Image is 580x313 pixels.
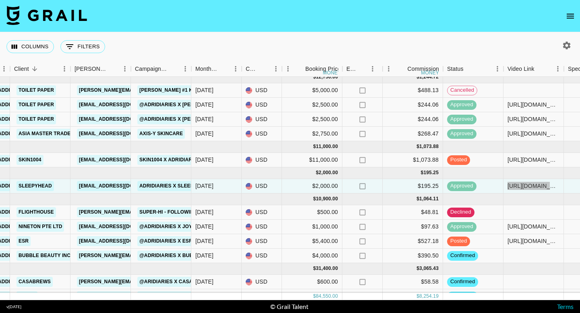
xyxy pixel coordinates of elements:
[77,114,167,124] a: [EMAIL_ADDRESS][DOMAIN_NAME]
[316,169,319,176] div: $
[447,278,478,286] span: confirmed
[416,293,419,300] div: $
[17,129,96,139] a: Asia Master Trade Co., Ltd.
[419,196,439,202] div: 1,064.11
[491,63,503,75] button: Menu
[316,196,338,202] div: 10,900.00
[447,182,476,190] span: approved
[507,182,559,190] div: https://www.tiktok.com/@adridiaries/video/7526225376759041335?is_from_webapp=1&sender_device=pc&w...
[383,83,443,98] div: $488.13
[342,61,383,77] div: Expenses: Remove Commission?
[14,61,29,77] div: Client
[346,61,358,77] div: Expenses: Remove Commission?
[447,237,470,245] span: posted
[316,74,338,80] div: 12,750.00
[447,61,464,77] div: Status
[77,85,208,95] a: [PERSON_NAME][EMAIL_ADDRESS][DOMAIN_NAME]
[108,63,119,74] button: Sort
[419,143,439,150] div: 1,073.88
[562,8,578,24] button: open drawer
[17,181,54,191] a: Sleepyhead
[242,112,282,127] div: USD
[313,293,316,300] div: $
[383,153,443,167] div: $1,073.88
[195,208,213,216] div: Jul '25
[507,222,559,231] div: https://www.tiktok.com/@adridiaries/video/7532181499299286302
[119,63,131,75] button: Menu
[316,143,338,150] div: 11,000.00
[383,249,443,263] div: $390.50
[77,277,250,287] a: [PERSON_NAME][EMAIL_ADDRESS][PERSON_NAME][DOMAIN_NAME]
[195,222,213,231] div: Jul '25
[131,61,191,77] div: Campaign (Type)
[137,222,209,232] a: @adridiaries x Joy Plan
[242,98,282,112] div: USD
[423,169,439,176] div: 195.25
[416,143,419,150] div: $
[316,293,338,300] div: 84,550.00
[507,130,559,138] div: https://www.tiktok.com/@adridiaries/video/7500250688396545323
[319,169,338,176] div: 2,000.00
[77,207,250,217] a: [PERSON_NAME][EMAIL_ADDRESS][PERSON_NAME][DOMAIN_NAME]
[383,63,395,75] button: Menu
[17,100,56,110] a: Toilet Paper
[242,153,282,167] div: USD
[17,114,56,124] a: Toilet Paper
[77,100,167,110] a: [EMAIL_ADDRESS][DOMAIN_NAME]
[282,112,342,127] div: $2,500.00
[323,70,341,75] div: money
[242,205,282,220] div: USD
[195,156,213,164] div: May '25
[242,83,282,98] div: USD
[137,114,226,124] a: @adridiaries x [PERSON_NAME]
[447,156,470,164] span: posted
[10,61,70,77] div: Client
[77,155,167,165] a: [EMAIL_ADDRESS][DOMAIN_NAME]
[383,275,443,289] div: $58.58
[242,220,282,234] div: USD
[383,179,443,194] div: $195.25
[447,86,477,94] span: cancelled
[6,6,87,25] img: Grail Talent
[137,181,209,191] a: adridiaries x Sleephead
[168,63,179,74] button: Sort
[6,40,54,53] button: Select columns
[195,292,213,300] div: Aug '25
[17,85,56,95] a: Toilet Paper
[242,275,282,289] div: USD
[282,63,294,75] button: Menu
[358,63,369,74] button: Sort
[507,156,559,164] div: https://www.tiktok.com/@adridiaries/video/7516958825132330253
[421,169,424,176] div: $
[447,252,478,259] span: confirmed
[557,303,574,310] a: Terms
[396,63,407,74] button: Sort
[179,63,191,75] button: Menu
[294,63,305,74] button: Sort
[137,251,205,261] a: @adridiaries x Bubble
[282,127,342,141] div: $2,750.00
[447,130,476,138] span: approved
[77,129,167,139] a: [EMAIL_ADDRESS][DOMAIN_NAME]
[246,61,259,77] div: Currency
[195,86,213,94] div: Apr '25
[282,153,342,167] div: $11,000.00
[6,304,21,309] div: v [DATE]
[242,127,282,141] div: USD
[58,63,70,75] button: Menu
[282,179,342,194] div: $2,000.00
[137,155,202,165] a: Skin1004 x adridiaries
[17,207,56,217] a: Flighthouse
[383,289,443,304] div: $2,440.63
[443,61,503,77] div: Status
[60,40,105,53] button: Show filters
[242,179,282,194] div: USD
[447,208,474,216] span: declined
[195,237,213,245] div: Jul '25
[313,196,316,202] div: $
[507,237,559,245] div: https://www.tiktok.com/@adridiaries/video/7535897652479757599
[195,61,218,77] div: Month Due
[313,74,316,80] div: $
[282,289,342,304] div: $25,000.00
[282,234,342,249] div: $5,400.00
